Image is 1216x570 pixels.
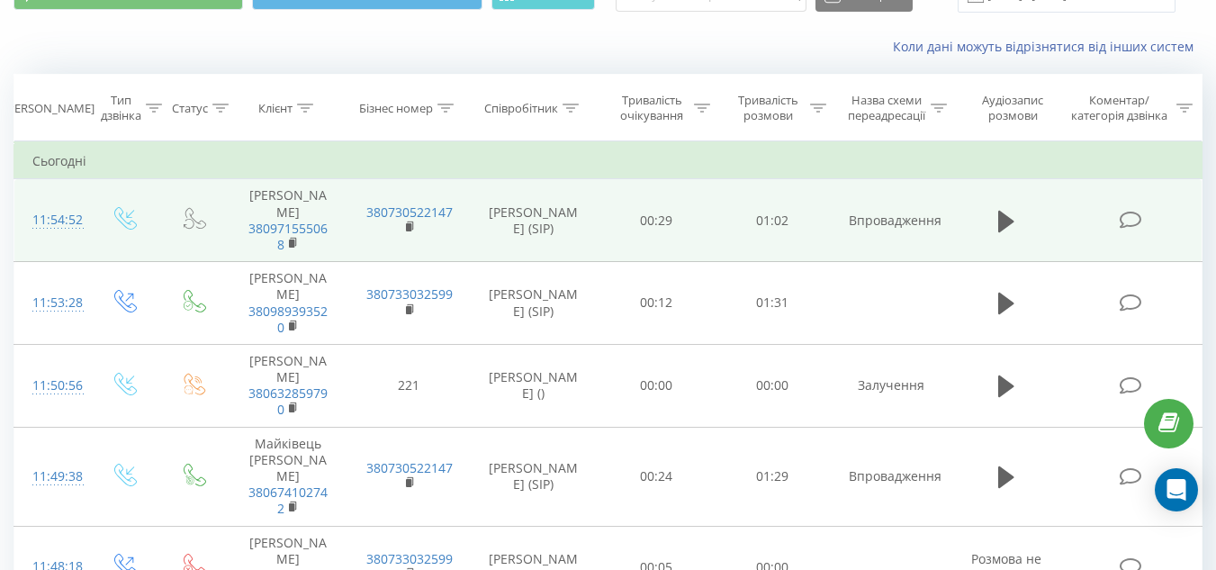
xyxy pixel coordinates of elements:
[32,203,70,238] div: 11:54:52
[469,262,599,345] td: [PERSON_NAME] (SIP)
[731,93,806,123] div: Тривалість розмови
[359,101,433,116] div: Бізнес номер
[599,179,715,262] td: 00:29
[248,385,328,418] a: 380632859790
[248,220,328,253] a: 380971555068
[893,38,1202,55] a: Коли дані можуть відрізнятися вiд інших систем
[715,427,831,526] td: 01:29
[14,143,1202,179] td: Сьогодні
[228,179,348,262] td: [PERSON_NAME]
[484,101,558,116] div: Співробітник
[228,427,348,526] td: Майківець [PERSON_NAME]
[599,262,715,345] td: 00:12
[172,101,208,116] div: Статус
[847,93,926,123] div: Назва схеми переадресації
[968,93,1058,123] div: Аудіозапис розмови
[4,101,95,116] div: [PERSON_NAME]
[366,459,453,476] a: 380730522147
[599,344,715,427] td: 00:00
[101,93,141,123] div: Тип дзвінка
[715,179,831,262] td: 01:02
[469,179,599,262] td: [PERSON_NAME] (SIP)
[599,427,715,526] td: 00:24
[228,344,348,427] td: [PERSON_NAME]
[32,285,70,321] div: 11:53:28
[366,204,453,221] a: 380730522147
[715,262,831,345] td: 01:31
[32,459,70,494] div: 11:49:38
[469,427,599,526] td: [PERSON_NAME] (SIP)
[32,368,70,403] div: 11:50:56
[248,303,328,336] a: 380989393520
[831,427,951,526] td: Впровадження
[615,93,689,123] div: Тривалість очікування
[366,285,453,303] a: 380733032599
[1067,93,1172,123] div: Коментар/категорія дзвінка
[715,344,831,427] td: 00:00
[248,484,328,517] a: 380674102742
[258,101,293,116] div: Клієнт
[831,344,951,427] td: Залучення
[348,344,469,427] td: 221
[1155,468,1198,511] div: Open Intercom Messenger
[831,179,951,262] td: Впровадження
[366,550,453,567] a: 380733032599
[469,344,599,427] td: [PERSON_NAME] ()
[228,262,348,345] td: [PERSON_NAME]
